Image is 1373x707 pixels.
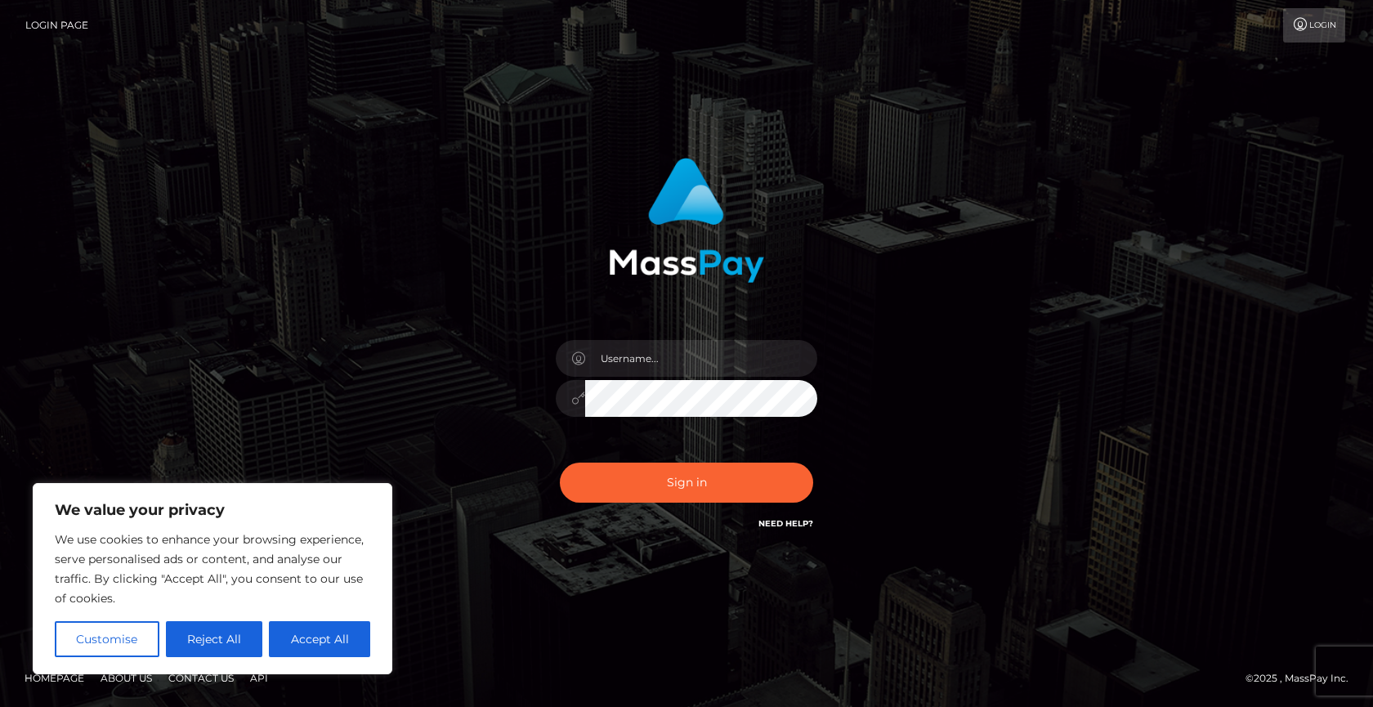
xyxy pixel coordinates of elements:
[244,665,275,691] a: API
[33,483,392,674] div: We value your privacy
[94,665,159,691] a: About Us
[1246,669,1361,687] div: © 2025 , MassPay Inc.
[18,665,91,691] a: Homepage
[560,463,813,503] button: Sign in
[55,530,370,608] p: We use cookies to enhance your browsing experience, serve personalised ads or content, and analys...
[55,621,159,657] button: Customise
[1283,8,1345,43] a: Login
[758,518,813,529] a: Need Help?
[25,8,88,43] a: Login Page
[585,340,817,377] input: Username...
[166,621,263,657] button: Reject All
[269,621,370,657] button: Accept All
[609,158,764,283] img: MassPay Login
[162,665,240,691] a: Contact Us
[55,500,370,520] p: We value your privacy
